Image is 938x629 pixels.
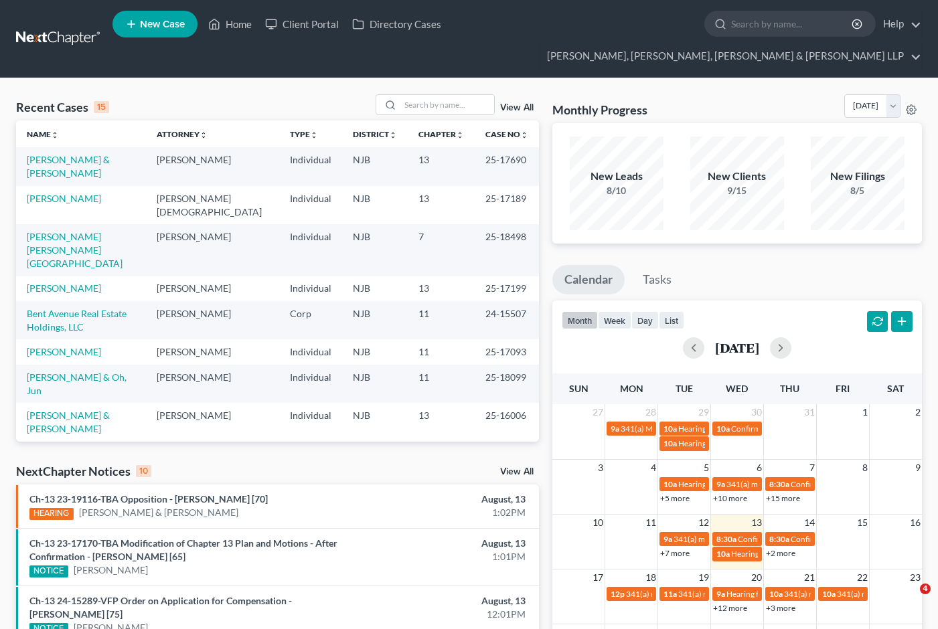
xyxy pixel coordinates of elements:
td: Corp [279,442,342,466]
span: 11 [644,515,657,531]
input: Search by name... [400,95,494,114]
div: 1:02PM [369,506,526,519]
a: +2 more [766,548,795,558]
span: 341(a) meeting for [PERSON_NAME] [626,589,755,599]
span: 10a [663,424,677,434]
span: 4 [649,460,657,476]
td: NJB [342,224,408,276]
td: NJB [342,301,408,339]
td: [PERSON_NAME] [146,276,279,301]
div: NextChapter Notices [16,463,151,479]
span: 12 [697,515,710,531]
span: 10a [663,438,677,448]
span: 1 [861,404,869,420]
td: [PERSON_NAME] [146,339,279,364]
div: August, 13 [369,492,526,506]
td: Individual [279,276,342,301]
span: 15 [856,515,869,531]
td: Corp [279,301,342,339]
td: Individual [279,147,342,185]
td: [PERSON_NAME] [146,403,279,441]
td: Individual [279,365,342,403]
a: Typeunfold_more [290,129,318,139]
span: Hearing for [PERSON_NAME] & [PERSON_NAME] [726,589,902,599]
span: 341(a) meeting for [PERSON_NAME] [784,589,913,599]
td: Individual [279,224,342,276]
div: 15 [94,101,109,113]
td: [PERSON_NAME] [146,365,279,403]
a: Ch-13 24-15289-VFP Order on Application for Compensation - [PERSON_NAME] [75] [29,595,292,620]
span: 11a [663,589,677,599]
a: +5 more [660,493,690,503]
a: Ch-13 23-17170-TBA Modification of Chapter 13 Plan and Motions - After Confirmation - [PERSON_NAM... [29,537,337,562]
a: Chapterunfold_more [418,129,464,139]
div: Recent Cases [16,99,109,115]
div: August, 13 [369,594,526,608]
a: +12 more [713,603,747,613]
td: NJB [342,442,408,466]
div: 1:01PM [369,550,526,563]
td: [PERSON_NAME][DEMOGRAPHIC_DATA] [146,186,279,224]
span: 8:30a [769,534,789,544]
span: 7 [808,460,816,476]
span: Hearing for [PERSON_NAME] [678,424,783,434]
a: Tasks [631,265,684,294]
span: 3 [597,460,605,476]
span: 6 [755,460,763,476]
span: Wed [726,383,748,394]
td: 25-18498 [475,224,539,276]
span: 10a [716,549,730,559]
h2: [DATE] [715,341,759,355]
div: New Filings [811,169,905,184]
a: +10 more [713,493,747,503]
div: 8/5 [811,184,905,197]
h3: Monthly Progress [552,102,647,118]
span: 4 [920,583,931,594]
span: 18 [644,569,657,586]
td: 24-16084 [475,442,539,466]
div: 8/10 [570,184,663,197]
a: [PERSON_NAME] [27,193,101,204]
a: View All [500,467,534,476]
td: NJB [342,276,408,301]
a: +15 more [766,493,800,503]
td: 25-16006 [475,403,539,441]
i: unfold_more [456,131,464,139]
td: Individual [279,339,342,364]
td: 25-17189 [475,186,539,224]
td: 25-17690 [475,147,539,185]
a: Districtunfold_more [353,129,397,139]
span: 341(a) meeting for [PERSON_NAME] & [PERSON_NAME] [726,479,927,489]
a: [PERSON_NAME] & [PERSON_NAME] [79,506,238,519]
span: 8 [861,460,869,476]
td: 11 [408,339,475,364]
span: Tue [676,383,693,394]
div: NOTICE [29,565,68,577]
td: 13 [408,147,475,185]
span: 9a [716,589,725,599]
span: Fri [836,383,850,394]
a: [PERSON_NAME] [74,563,148,577]
td: 25-17199 [475,276,539,301]
a: View All [500,103,534,112]
span: 12p [611,589,625,599]
span: 10a [822,589,836,599]
a: Attorneyunfold_more [157,129,208,139]
td: [PERSON_NAME] [146,301,279,339]
span: Hearing for [PERSON_NAME] [678,479,783,489]
td: 11 [408,301,475,339]
a: [PERSON_NAME] & [PERSON_NAME] [27,410,110,434]
span: 9a [716,479,725,489]
iframe: Intercom live chat [892,583,925,616]
span: 21 [803,569,816,586]
span: 8:30a [769,479,789,489]
span: 9a [663,534,672,544]
td: 25-18099 [475,365,539,403]
td: NJB [342,186,408,224]
i: unfold_more [51,131,59,139]
span: 30 [750,404,763,420]
span: 10a [769,589,783,599]
a: [PERSON_NAME] & Oh, Jun [27,371,127,396]
td: Individual [279,186,342,224]
span: 10 [591,515,605,531]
